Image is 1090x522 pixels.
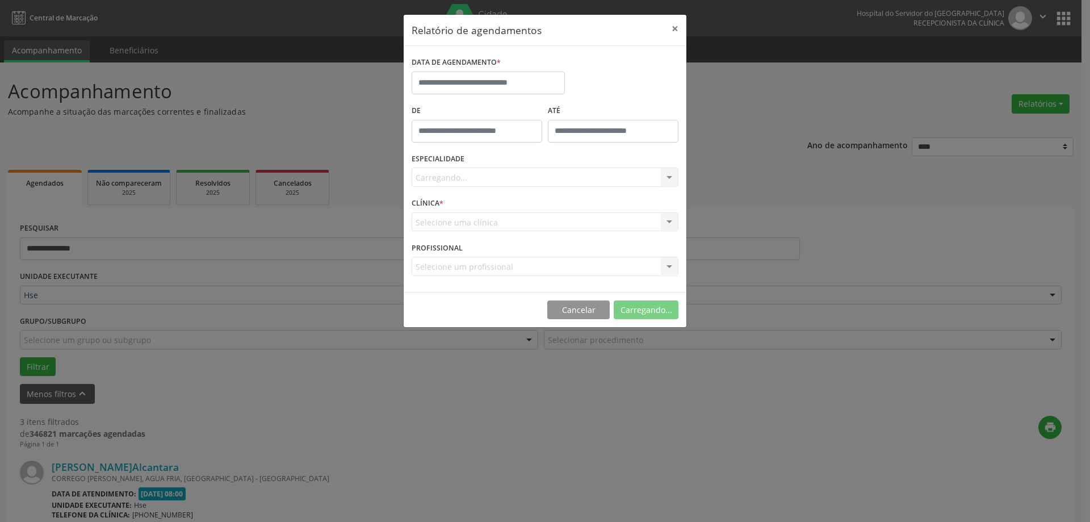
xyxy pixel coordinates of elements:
[412,151,464,168] label: ESPECIALIDADE
[412,102,542,120] label: De
[412,54,501,72] label: DATA DE AGENDAMENTO
[412,23,542,37] h5: Relatório de agendamentos
[412,239,463,257] label: PROFISSIONAL
[548,102,678,120] label: ATÉ
[614,300,678,320] button: Carregando...
[412,195,443,212] label: CLÍNICA
[664,15,686,43] button: Close
[547,300,610,320] button: Cancelar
